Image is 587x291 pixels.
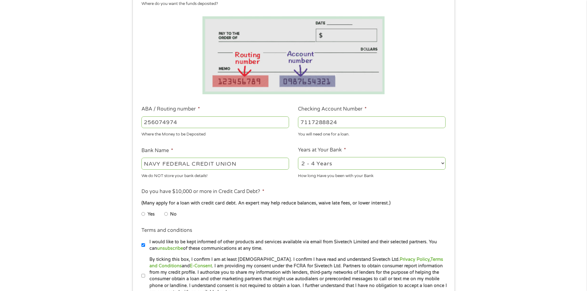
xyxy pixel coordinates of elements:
[141,188,264,195] label: Do you have $10,000 or more in Credit Card Debt?
[141,227,192,234] label: Terms and conditions
[400,257,430,262] a: Privacy Policy
[141,116,289,128] input: 263177916
[298,171,446,179] div: How long Have you been with your Bank
[298,129,446,138] div: You will need one for a loan.
[148,211,155,218] label: Yes
[298,106,367,112] label: Checking Account Number
[141,148,173,154] label: Bank Name
[141,171,289,179] div: We do NOT store your bank details!
[141,1,441,7] div: Where do you want the funds deposited?
[170,211,177,218] label: No
[298,116,446,128] input: 345634636
[157,246,183,251] a: unsubscribe
[202,16,385,94] img: Routing number location
[141,106,200,112] label: ABA / Routing number
[190,263,212,269] a: E-Consent
[141,200,445,207] div: (Many apply for a loan with credit card debt. An expert may help reduce balances, waive late fees...
[149,257,443,269] a: Terms and Conditions
[298,147,346,153] label: Years at Your Bank
[141,129,289,138] div: Where the Money to be Deposited
[145,239,447,252] label: I would like to be kept informed of other products and services available via email from Sivetech...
